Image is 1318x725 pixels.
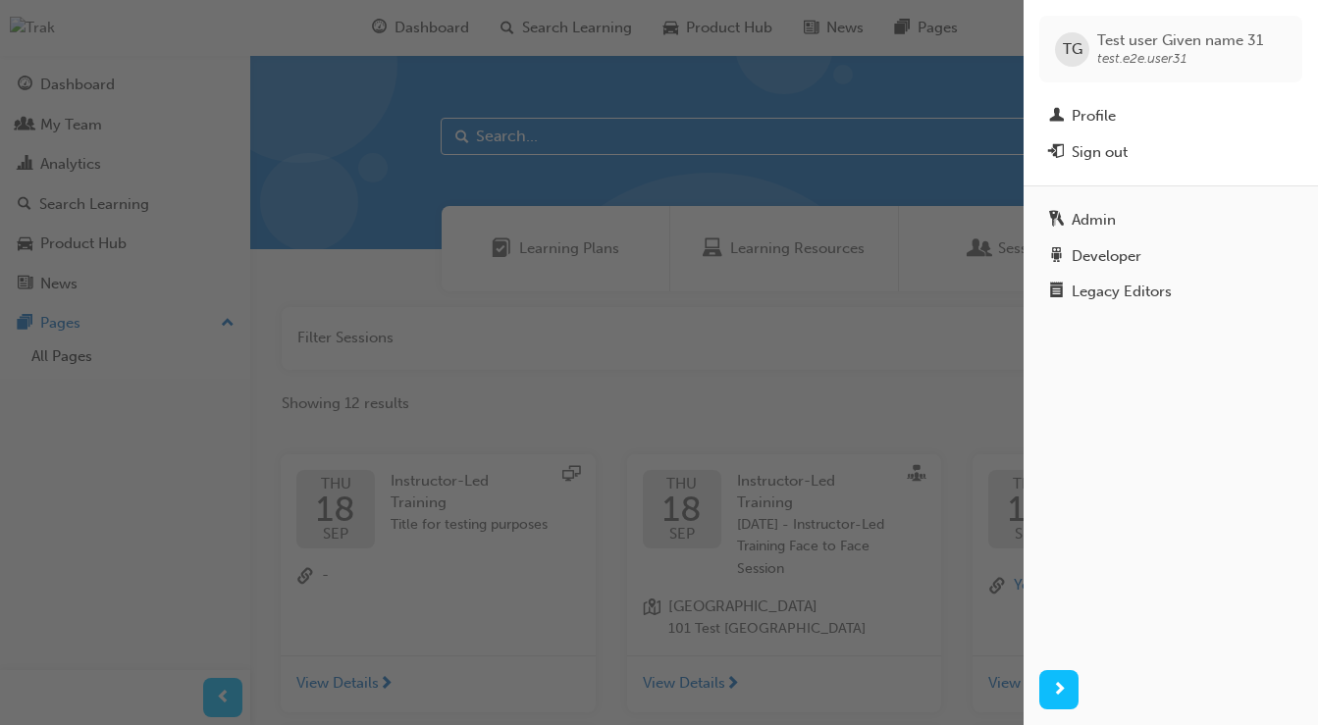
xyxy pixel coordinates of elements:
[1039,98,1302,134] a: Profile
[1052,678,1067,702] span: next-icon
[1039,274,1302,310] a: Legacy Editors
[1039,134,1302,171] button: Sign out
[1049,284,1064,301] span: notepad-icon
[1049,212,1064,230] span: keys-icon
[1072,105,1116,128] div: Profile
[1049,144,1064,162] span: exit-icon
[1072,245,1141,268] div: Developer
[1039,238,1302,275] a: Developer
[1063,38,1082,61] span: TG
[1072,281,1172,303] div: Legacy Editors
[1049,248,1064,266] span: robot-icon
[1097,50,1186,67] span: test.e2e.user31
[1039,202,1302,238] a: Admin
[1072,141,1128,164] div: Sign out
[1049,108,1064,126] span: man-icon
[1097,31,1263,49] span: Test user Given name 31
[1072,209,1116,232] div: Admin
